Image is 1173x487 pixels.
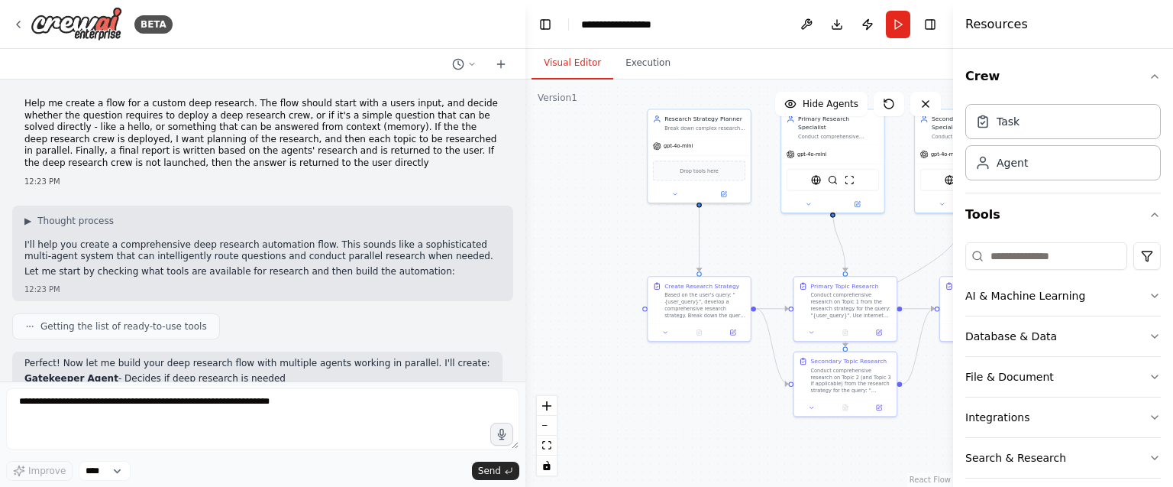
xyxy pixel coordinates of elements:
button: Click to speak your automation idea [490,423,513,446]
p: Help me create a flow for a custom deep research. The flow should start with a users input, and d... [24,98,501,170]
button: Hide Agents [775,92,868,116]
div: BETA [134,15,173,34]
span: gpt-4o-mini [931,151,960,158]
div: Primary Topic ResearchConduct comprehensive research on Topic 1 from the research strategy for th... [793,276,898,342]
p: I'll help you create a comprehensive deep research automation flow. This sounds like a sophistica... [24,239,501,263]
span: gpt-4o-mini [664,143,693,150]
button: ▶Thought process [24,215,114,227]
img: EXASearchTool [945,175,955,185]
span: Improve [28,465,66,477]
div: Database & Data [965,329,1057,344]
g: Edge from b08dda50-d933-407d-8e09-24a62ebee167 to 493dfffc-cc03-4253-bc6e-4652a21ef6ee [695,207,703,271]
button: Open in side panel [700,189,748,199]
g: Edge from 600305f2-3ceb-408d-9344-10ddb1392bf0 to 679d678d-c197-43d8-b620-7613f71a1e32 [902,304,934,313]
div: Conduct comprehensive research on Topic 2 (and Topic 3 if applicable) from the research strategy ... [810,367,891,394]
div: Conduct comprehensive research on Topic 1 from the research strategy for the query: "{user_query}... [810,292,891,319]
button: Visual Editor [532,47,613,80]
div: Task [997,114,1020,129]
button: Search & Research [965,438,1161,478]
button: zoom out [537,416,557,436]
div: Create Research StrategyBased on the user's query: "{user_query}", develop a comprehensive resear... [647,276,751,342]
div: Secondary Topic ResearchConduct comprehensive research on Topic 2 (and Topic 3 if applicable) fro... [793,352,898,417]
div: Integrations [965,410,1029,425]
p: Perfect! Now let me build your deep research flow with multiple agents working in parallel. I'll ... [24,358,490,370]
nav: breadcrumb [581,17,651,32]
div: Based on the user's query: "{user_query}", develop a comprehensive research strategy. Break down ... [664,292,745,319]
span: Getting the list of ready-to-use tools [40,320,207,333]
span: Drop tools here [680,167,719,175]
span: Thought process [37,215,114,227]
div: 12:23 PM [24,176,501,187]
div: Conduct comprehensive research on assigned topics using internet search and web scraping tools. G... [798,133,879,140]
span: Send [478,465,501,477]
button: No output available [681,327,716,337]
button: File & Document [965,357,1161,397]
g: Edge from 12863275-2317-47e3-906a-1f331c0f3a8c to 600305f2-3ceb-408d-9344-10ddb1392bf0 [829,209,849,271]
div: React Flow controls [537,396,557,476]
div: Primary Topic Research [810,282,878,291]
g: Edge from 37dc583f-62ae-4593-9443-a1f091f8ab06 to 9e71f536-ef34-4936-8c08-5073c6a42e71 [841,209,970,346]
button: No output available [828,403,863,413]
button: Tools [965,193,1161,236]
p: Let me start by checking what tools are available for research and then build the automation: [24,266,501,278]
img: EXASearchTool [811,175,821,185]
button: Improve [6,461,73,481]
button: Open in side panel [864,403,893,413]
a: React Flow attribution [910,476,951,484]
h4: Resources [965,15,1028,34]
button: Open in side panel [864,327,893,337]
div: Crew [965,98,1161,193]
div: AI & Machine Learning [965,288,1085,304]
button: AI & Machine Learning [965,276,1161,316]
div: Research Strategy PlannerBreak down complex research queries into specific, focused topics that c... [647,109,751,204]
span: Hide Agents [803,98,858,110]
div: Research Strategy Planner [664,115,745,123]
button: Open in side panel [834,200,881,209]
button: Integrations [965,398,1161,437]
div: Break down complex research queries into specific, focused topics that can be researched in paral... [664,125,745,131]
div: Primary Research Specialist [798,115,879,131]
button: Start a new chat [489,55,513,73]
div: Agent [997,155,1028,170]
button: Send [472,462,519,480]
div: Secondary Research Specialist [932,115,1013,131]
button: No output available [828,327,863,337]
button: Execution [613,47,683,80]
button: Hide left sidebar [535,14,556,35]
button: fit view [537,436,557,456]
button: Database & Data [965,317,1161,356]
span: gpt-4o-mini [797,151,826,158]
div: Conduct parallel research on secondary topics using internet search and web scraping tools. Focus... [932,133,1013,140]
button: Hide right sidebar [919,14,941,35]
div: Primary Research SpecialistConduct comprehensive research on assigned topics using internet searc... [780,109,885,214]
div: 12:23 PM [24,284,501,295]
button: zoom in [537,396,557,416]
div: File & Document [965,369,1054,385]
img: ScrapeWebsiteTool [845,175,855,185]
li: - Decides if deep research is needed [24,373,490,385]
button: Open in side panel [719,327,748,337]
strong: Gatekeeper Agent [24,373,118,384]
button: Switch to previous chat [446,55,483,73]
div: Secondary Topic Research [810,357,887,365]
button: toggle interactivity [537,456,557,476]
div: Create Research Strategy [664,282,739,291]
div: Search & Research [965,450,1066,466]
g: Edge from 9e71f536-ef34-4936-8c08-5073c6a42e71 to 679d678d-c197-43d8-b620-7613f71a1e32 [902,304,934,388]
span: ▶ [24,215,31,227]
div: Version 1 [538,92,577,104]
img: SerperDevTool [828,175,838,185]
g: Edge from 493dfffc-cc03-4253-bc6e-4652a21ef6ee to 600305f2-3ceb-408d-9344-10ddb1392bf0 [756,304,788,313]
g: Edge from 493dfffc-cc03-4253-bc6e-4652a21ef6ee to 9e71f536-ef34-4936-8c08-5073c6a42e71 [756,304,788,388]
div: Secondary Research SpecialistConduct parallel research on secondary topics using internet search ... [914,109,1019,214]
button: Crew [965,55,1161,98]
img: Logo [31,7,122,41]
